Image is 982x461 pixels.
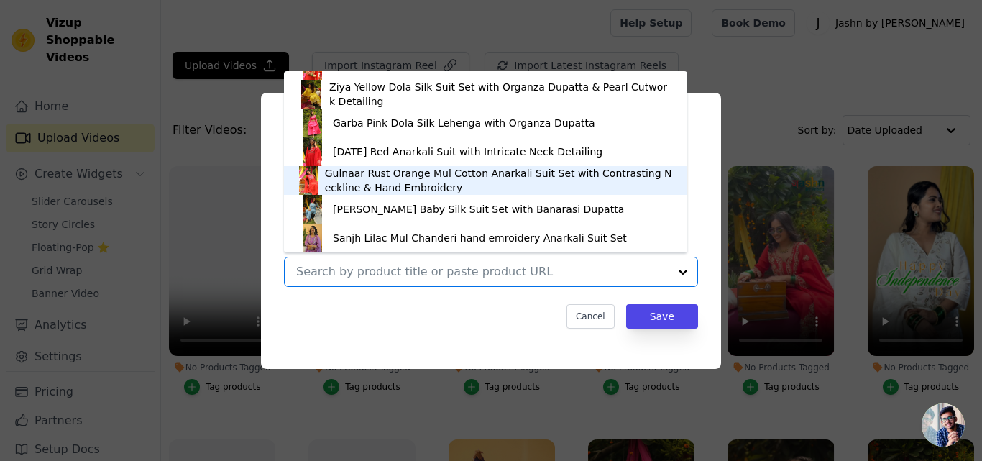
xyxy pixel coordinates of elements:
[298,195,327,224] img: product thumbnail
[296,265,669,278] input: Search by product title or paste product URL
[298,137,327,166] img: product thumbnail
[298,166,319,195] img: product thumbnail
[298,80,323,109] img: product thumbnail
[325,166,673,195] div: Gulnaar Rust Orange Mul Cotton Anarkali Suit Set with Contrasting Neckline & Hand Embroidery
[333,231,627,245] div: Sanjh Lilac Mul Chanderi hand emroidery Anarkali Suit Set
[566,304,615,329] button: Cancel
[626,304,698,329] button: Save
[333,145,602,159] div: [DATE] Red Anarkali Suit with Intricate Neck Detailing
[298,224,327,252] img: product thumbnail
[922,403,965,447] a: Open chat
[329,80,673,109] div: Ziya Yellow Dola Silk Suit Set with Organza Dupatta & Pearl Cutwork Detailing
[298,109,327,137] img: product thumbnail
[333,202,624,216] div: [PERSON_NAME] Baby Silk Suit Set with Banarasi Dupatta
[333,116,595,130] div: Garba Pink Dola Silk Lehenga with Organza Dupatta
